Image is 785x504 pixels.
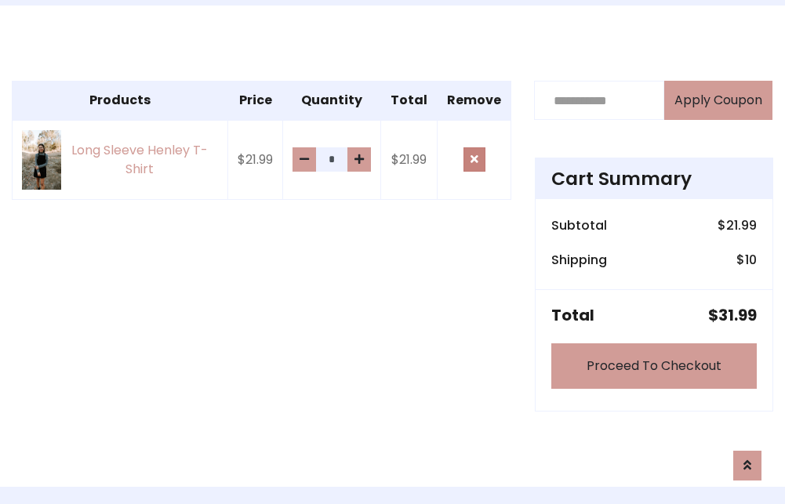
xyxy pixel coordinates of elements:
span: 10 [745,251,757,269]
th: Total [381,82,438,121]
h5: Total [551,306,594,325]
td: $21.99 [381,120,438,199]
span: 31.99 [718,304,757,326]
th: Remove [438,82,511,121]
th: Products [13,82,228,121]
h6: Shipping [551,252,607,267]
h6: $ [718,218,757,233]
h4: Cart Summary [551,168,757,190]
h6: Subtotal [551,218,607,233]
td: $21.99 [228,120,283,199]
span: 21.99 [726,216,757,234]
a: Proceed To Checkout [551,343,757,389]
a: Long Sleeve Henley T-Shirt [22,130,218,189]
h6: $ [736,252,757,267]
button: Apply Coupon [664,81,772,120]
th: Quantity [283,82,381,121]
h5: $ [708,306,757,325]
th: Price [228,82,283,121]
